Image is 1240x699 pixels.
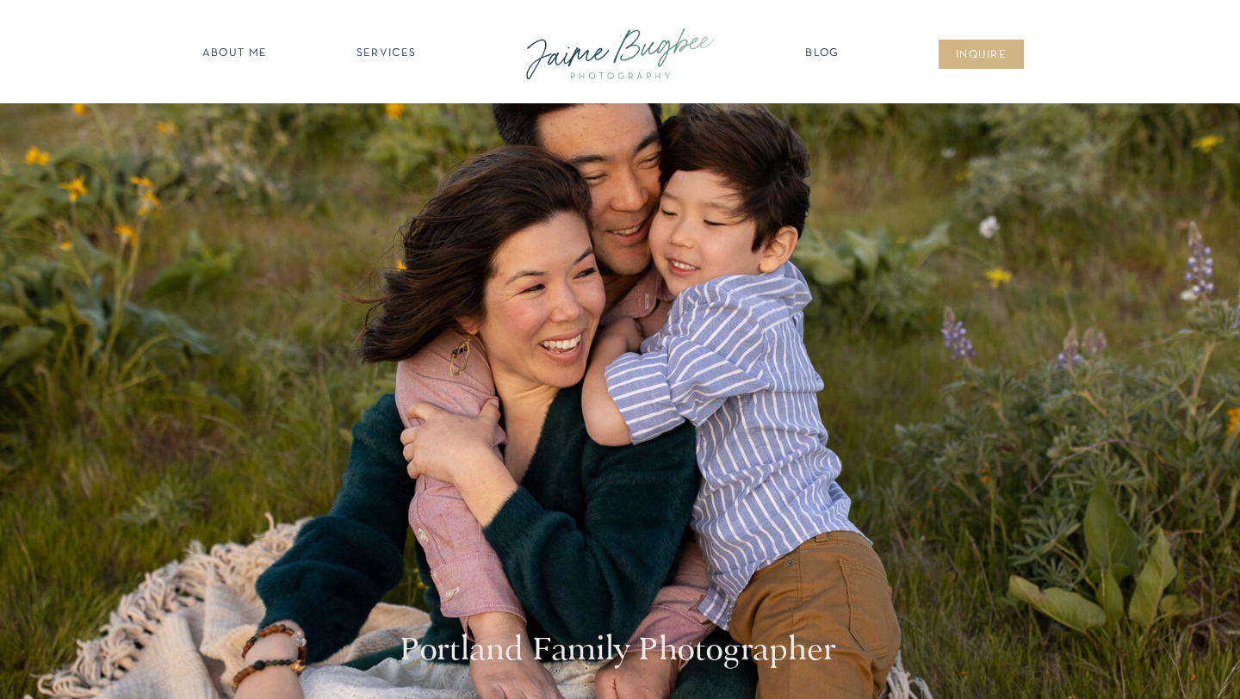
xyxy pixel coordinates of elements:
[197,46,272,63] a: about ME
[400,630,840,674] h1: Portland Family Photographer
[801,46,844,63] a: Blog
[946,47,1016,65] a: inqUIre
[338,46,435,63] a: SERVICES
